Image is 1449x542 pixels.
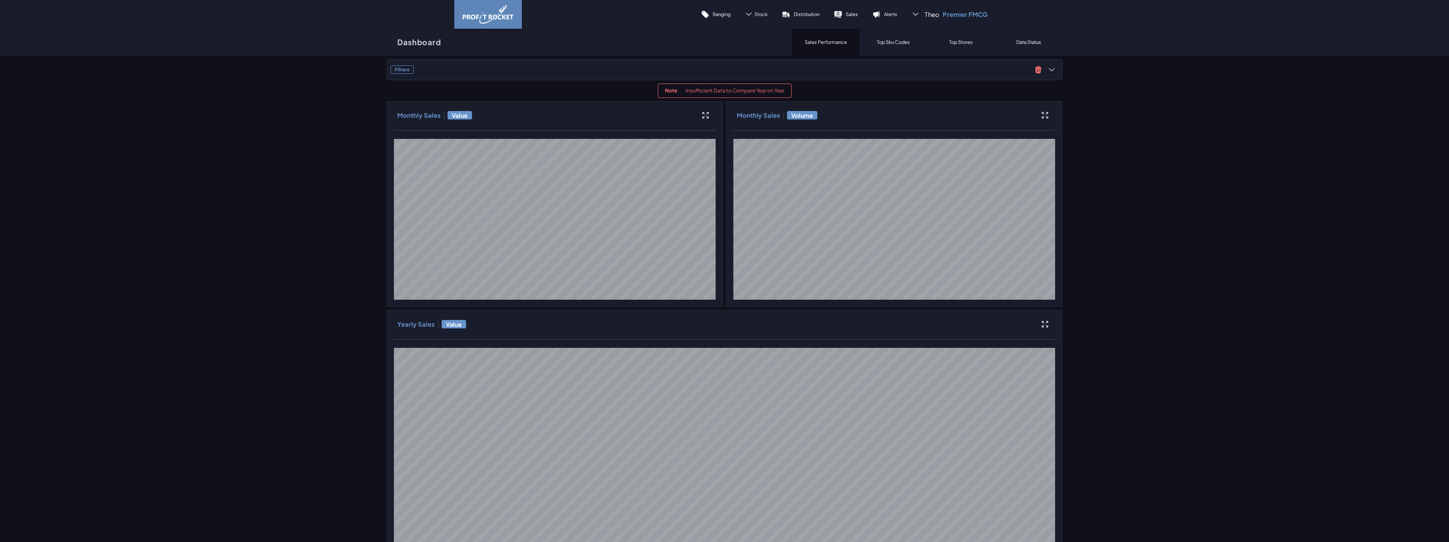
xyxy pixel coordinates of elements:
[442,320,466,328] span: Value
[448,111,472,119] span: Value
[665,87,677,94] strong: Note
[397,111,441,119] h3: Monthly Sales
[949,39,973,45] p: Top Stores
[754,11,768,17] span: Stock
[846,11,858,17] p: Sales
[925,10,939,19] span: Theo
[1016,39,1041,45] p: Data Status
[737,111,780,119] h3: Monthly Sales
[686,87,784,94] p: Insufficient Data to Compare Year on Year
[713,11,730,17] p: Ranging
[787,111,817,119] span: Volume
[391,65,414,74] h3: Filters
[463,5,513,24] img: image
[827,4,865,24] a: Sales
[775,4,827,24] a: Distribution
[794,11,819,17] p: Distribution
[387,29,452,56] a: Dashboard
[397,320,435,328] h3: Yearly Sales
[877,39,910,45] p: Top Sku Codes
[943,10,988,19] p: Premier FMCG
[884,11,897,17] p: Alerts
[694,4,738,24] a: Ranging
[805,39,847,45] p: Sales Performance
[865,4,904,24] a: Alerts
